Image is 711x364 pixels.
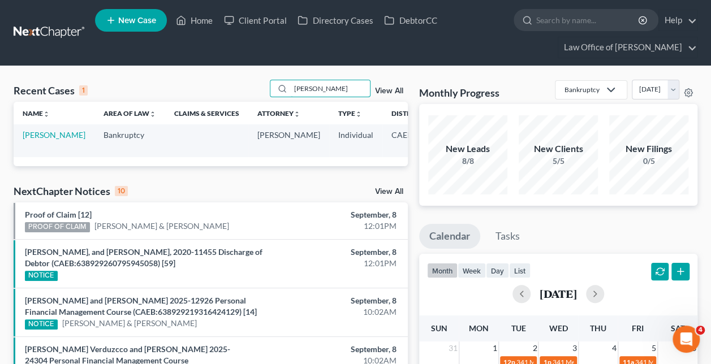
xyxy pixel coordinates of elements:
div: 1 [79,85,88,96]
div: 10 [115,186,128,196]
a: DebtorCC [378,10,442,31]
a: View All [375,188,403,196]
a: Calendar [419,224,480,249]
a: Nameunfold_more [23,109,50,118]
button: day [486,263,509,278]
span: 4 [696,326,705,335]
a: Home [170,10,218,31]
div: Recent Cases [14,84,88,97]
span: Sun [431,323,447,333]
input: Search by name... [291,80,370,97]
div: NOTICE [25,271,58,281]
a: View All [375,87,403,95]
span: Tue [511,323,526,333]
a: [PERSON_NAME] [23,130,85,140]
div: 12:01PM [280,258,397,269]
span: 3 [571,341,578,355]
div: 0/5 [609,155,688,167]
span: Thu [590,323,606,333]
span: 31 [447,341,459,355]
span: Mon [469,323,489,333]
span: 5 [650,341,657,355]
div: New Filings [609,142,688,155]
span: 4 [611,341,618,355]
a: Attorneyunfold_more [257,109,300,118]
span: 1 [492,341,498,355]
div: September, 8 [280,295,397,306]
div: New Leads [428,142,507,155]
a: [PERSON_NAME] & [PERSON_NAME] [94,220,229,232]
a: [PERSON_NAME] and [PERSON_NAME] 2025-12926 Personal Financial Management Course (CAEB:63892921931... [25,296,257,317]
i: unfold_more [294,111,300,118]
a: Law Office of [PERSON_NAME] [558,37,697,58]
a: Help [659,10,697,31]
div: 12:01PM [280,220,397,232]
div: September, 8 [280,344,397,355]
div: NextChapter Notices [14,184,128,198]
span: Wed [549,323,567,333]
a: [PERSON_NAME] & [PERSON_NAME] [62,318,197,329]
td: Individual [329,124,382,157]
div: New Clients [519,142,598,155]
div: September, 8 [280,209,397,220]
h2: [DATE] [540,288,577,300]
button: week [458,263,486,278]
td: [PERSON_NAME] [248,124,329,157]
td: Bankruptcy [94,124,165,157]
i: unfold_more [355,111,362,118]
button: list [509,263,531,278]
span: 2 [531,341,538,355]
i: unfold_more [43,111,50,118]
div: 10:02AM [280,306,397,318]
span: New Case [118,16,156,25]
a: Area of Lawunfold_more [104,109,156,118]
a: [PERSON_NAME], and [PERSON_NAME], 2020-11455 Discharge of Debtor (CAEB:638929260795945058) [59] [25,247,262,268]
div: 5/5 [519,155,598,167]
a: Client Portal [218,10,292,31]
span: Fri [632,323,644,333]
th: Claims & Services [165,102,248,124]
a: Proof of Claim [12] [25,210,92,219]
i: unfold_more [149,111,156,118]
a: Typeunfold_more [338,109,362,118]
a: Tasks [485,224,530,249]
a: Districtunfold_more [391,109,429,118]
iframe: Intercom live chat [673,326,700,353]
a: Directory Cases [292,10,378,31]
td: CAEB [382,124,438,157]
input: Search by name... [536,10,640,31]
h3: Monthly Progress [419,86,499,99]
div: NOTICE [25,319,58,330]
div: PROOF OF CLAIM [25,222,90,232]
div: 8/8 [428,155,507,167]
span: Sat [670,323,684,333]
button: month [427,263,458,278]
div: Bankruptcy [565,85,600,94]
div: September, 8 [280,246,397,258]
